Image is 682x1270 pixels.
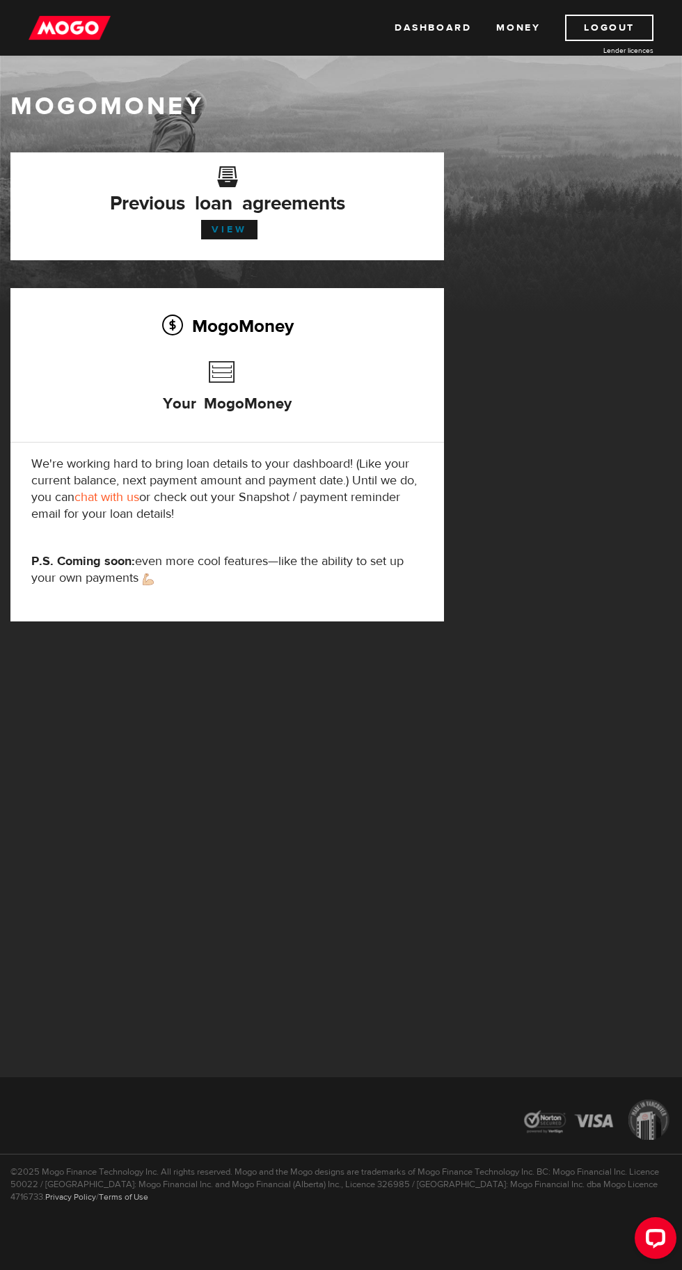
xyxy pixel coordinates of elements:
a: Dashboard [395,15,471,41]
a: Terms of Use [99,1191,148,1202]
a: Logout [565,15,653,41]
a: Privacy Policy [45,1191,96,1202]
h3: Your MogoMoney [163,354,292,434]
p: even more cool features—like the ability to set up your own payments [31,553,423,587]
img: legal-icons-92a2ffecb4d32d839781d1b4e4802d7b.png [511,1089,682,1154]
a: View [201,220,257,239]
p: We're working hard to bring loan details to your dashboard! (Like your current balance, next paym... [31,456,423,523]
h3: Previous loan agreements [31,175,423,210]
a: chat with us [74,489,139,505]
img: strong arm emoji [143,573,154,585]
strong: P.S. Coming soon: [31,553,135,569]
a: Lender licences [549,45,653,56]
h2: MogoMoney [31,311,423,340]
a: Money [496,15,540,41]
h1: MogoMoney [10,92,672,121]
iframe: LiveChat chat widget [624,1212,682,1270]
img: mogo_logo-11ee424be714fa7cbb0f0f49df9e16ec.png [29,15,111,41]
